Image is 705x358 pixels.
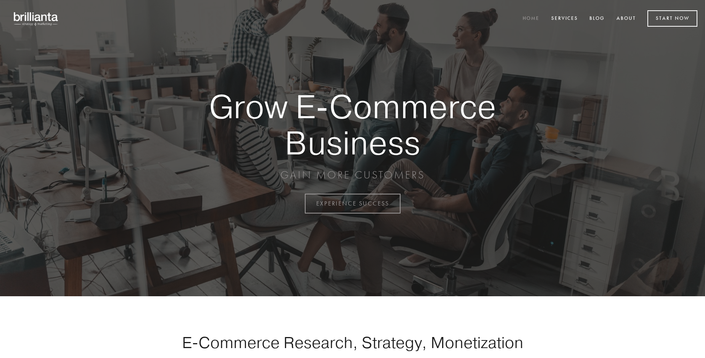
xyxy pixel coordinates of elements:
a: Blog [584,13,610,25]
a: About [612,13,641,25]
strong: Grow E-Commerce Business [182,88,523,161]
a: Services [546,13,583,25]
a: EXPERIENCE SUCCESS [305,194,401,214]
p: GAIN MORE CUSTOMERS [182,168,523,182]
a: Home [518,13,544,25]
h1: E-Commerce Research, Strategy, Monetization [158,333,547,352]
a: Start Now [647,10,697,27]
img: brillianta - research, strategy, marketing [8,8,65,30]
